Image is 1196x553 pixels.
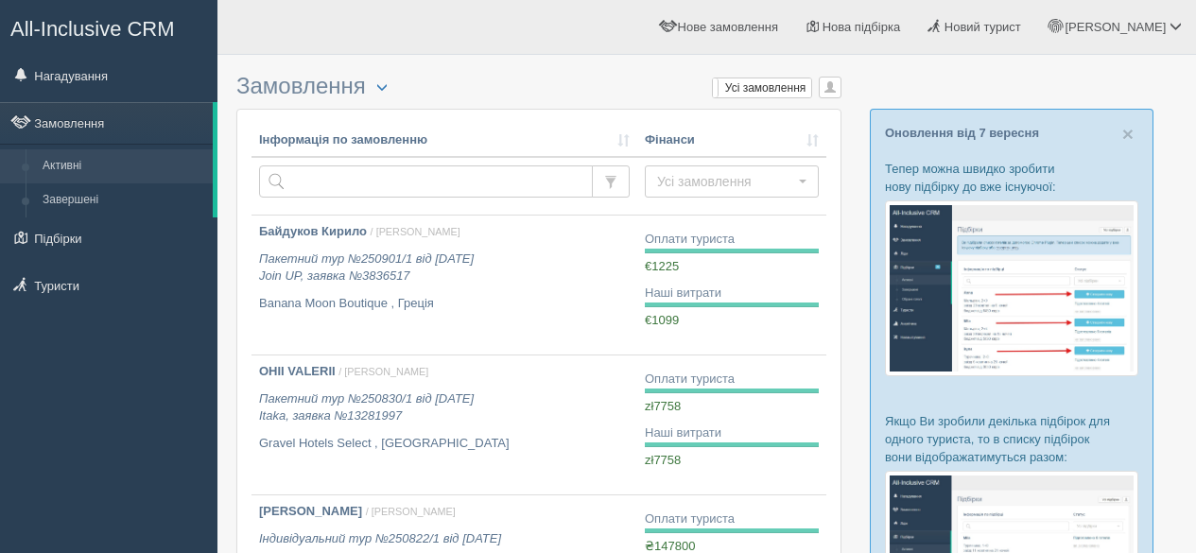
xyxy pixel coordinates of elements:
div: Оплати туриста [645,371,819,389]
img: %D0%BF%D1%96%D0%B4%D0%B1%D1%96%D1%80%D0%BA%D0%B0-%D1%82%D1%83%D1%80%D0%B8%D1%81%D1%82%D1%83-%D1%8... [885,200,1138,375]
input: Пошук за номером замовлення, ПІБ або паспортом туриста [259,165,593,198]
a: Фінанси [645,131,819,149]
span: Нове замовлення [678,20,778,34]
b: OHII VALERII [259,364,336,378]
a: Байдуков Кирило / [PERSON_NAME] Пакетний тур №250901/1 від [DATE]Join UP, заявка №3836517 Banana ... [251,216,637,354]
span: €1099 [645,313,679,327]
h3: Замовлення [236,74,841,99]
a: Інформація по замовленню [259,131,630,149]
span: / [PERSON_NAME] [371,226,460,237]
div: Оплати туриста [645,231,819,249]
span: / [PERSON_NAME] [338,366,428,377]
span: Усі замовлення [657,172,794,191]
i: Пакетний тур №250830/1 від [DATE] Itaka, заявка №13281997 [259,391,474,423]
a: Активні [34,149,213,183]
span: Новий турист [945,20,1021,34]
span: [PERSON_NAME] [1065,20,1166,34]
a: All-Inclusive CRM [1,1,217,53]
span: Нова підбірка [823,20,901,34]
b: [PERSON_NAME] [259,504,362,518]
div: Оплати туриста [645,510,819,528]
p: Тепер можна швидко зробити нову підбірку до вже існуючої: [885,160,1138,196]
p: Banana Moon Boutique , Греція [259,295,630,313]
span: ₴147800 [645,539,695,553]
span: / [PERSON_NAME] [366,506,456,517]
i: Індивідуальний тур №250822/1 від [DATE] [259,531,501,545]
a: OHII VALERII / [PERSON_NAME] Пакетний тур №250830/1 від [DATE]Itaka, заявка №13281997 Gravel Hote... [251,355,637,494]
span: All-Inclusive CRM [10,17,175,41]
i: Пакетний тур №250901/1 від [DATE] Join UP, заявка №3836517 [259,251,474,284]
p: Gravel Hotels Select , [GEOGRAPHIC_DATA] [259,435,630,453]
a: Оновлення від 7 вересня [885,126,1039,140]
button: Усі замовлення [645,165,819,198]
span: × [1122,123,1134,145]
a: Завершені [34,183,213,217]
span: €1225 [645,259,679,273]
label: Усі замовлення [713,78,812,97]
button: Close [1122,124,1134,144]
b: Байдуков Кирило [259,224,367,238]
span: zł7758 [645,453,681,467]
span: zł7758 [645,399,681,413]
div: Наші витрати [645,424,819,442]
p: Якщо Ви зробили декілька підбірок для одного туриста, то в списку підбірок вони відображатимуться... [885,412,1138,466]
div: Наші витрати [645,285,819,302]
